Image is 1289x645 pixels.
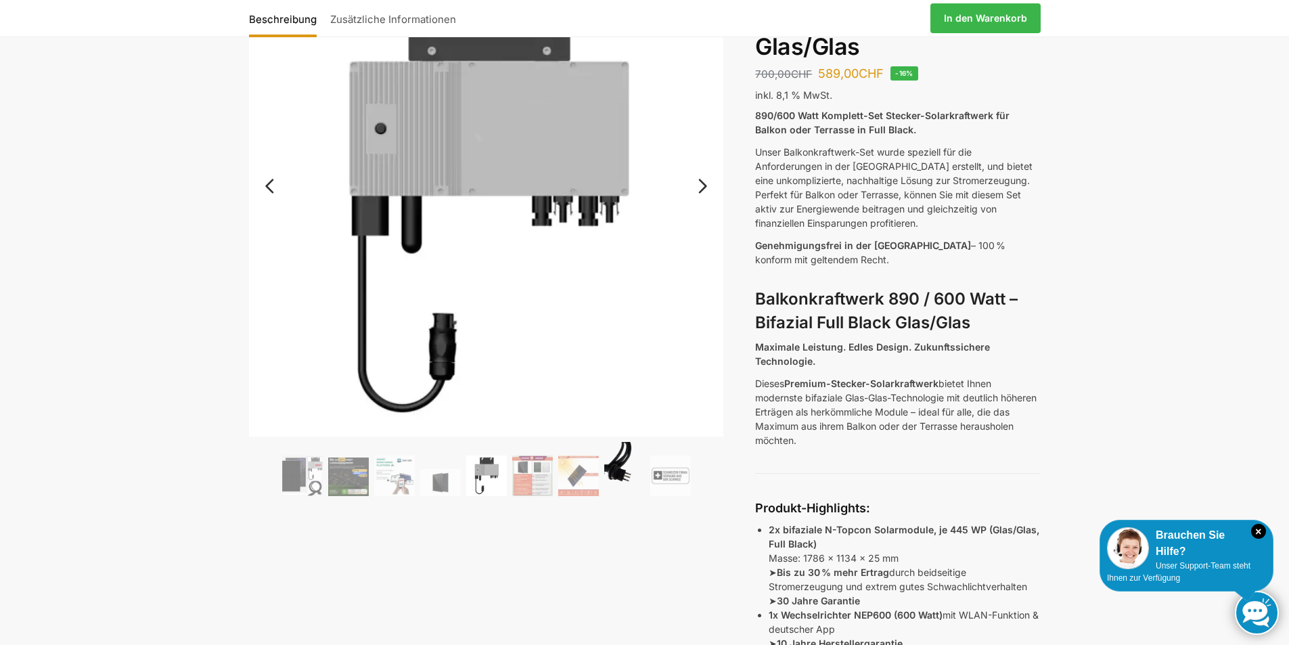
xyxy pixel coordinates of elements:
[755,501,870,515] strong: Produkt-Highlights:
[755,89,832,101] span: inkl. 8,1 % MwSt.
[374,455,415,496] img: Balkonkraftwerk 890/600 Watt bificial Glas/Glas – Bild 3
[755,240,1005,265] span: – 100 % konform mit geltendem Recht.
[755,145,1040,230] p: Unser Balkonkraftwerk-Set wurde speziell für die Anforderungen in der [GEOGRAPHIC_DATA] erstellt,...
[420,469,461,496] img: Maysun
[558,455,599,496] img: Bificial 30 % mehr Leistung
[784,378,939,389] strong: Premium-Stecker-Solarkraftwerk
[282,455,323,496] img: Bificiales Hochleistungsmodul
[890,66,918,81] span: -16%
[791,68,812,81] span: CHF
[769,524,1039,550] strong: 2x bifaziale N-Topcon Solarmodule, je 445 WP (Glas/Glas, Full Black)
[1251,524,1266,539] i: Schließen
[818,66,884,81] bdi: 589,00
[755,68,812,81] bdi: 700,00
[328,458,369,496] img: Balkonkraftwerk 890/600 Watt bificial Glas/Glas – Bild 2
[755,341,990,367] strong: Maximale Leistung. Edles Design. Zukunftssichere Technologie.
[1107,561,1250,583] span: Unser Support-Team steht Ihnen zur Verfügung
[1107,527,1149,569] img: Customer service
[769,522,1040,608] p: Masse: 1786 x 1134 x 25 mm ➤ durch beidseitige Stromerzeugung und extrem gutes Schwachlichtverhal...
[650,455,691,496] img: Balkonkraftwerk 890/600 Watt bificial Glas/Glas – Bild 9
[323,2,463,35] a: Zusätzliche Informationen
[930,3,1041,33] a: In den Warenkorb
[466,455,507,496] img: Balkonkraftwerk 890/600 Watt bificial Glas/Glas – Bild 5
[859,66,884,81] span: CHF
[777,595,860,606] strong: 30 Jahre Garantie
[769,609,943,621] strong: 1x Wechselrichter NEP600 (600 Watt)
[604,442,645,496] img: Anschlusskabel-3meter_schweizer-stecker
[249,2,323,35] a: Beschreibung
[777,566,889,578] strong: Bis zu 30 % mehr Ertrag
[755,240,971,251] span: Genehmigungsfrei in der [GEOGRAPHIC_DATA]
[755,110,1010,135] strong: 890/600 Watt Komplett-Set Stecker-Solarkraftwerk für Balkon oder Terrasse in Full Black.
[512,455,553,496] img: Bificial im Vergleich zu billig Modulen
[1107,527,1266,560] div: Brauchen Sie Hilfe?
[755,289,1018,332] strong: Balkonkraftwerk 890 / 600 Watt – Bifazial Full Black Glas/Glas
[755,376,1040,447] p: Dieses bietet Ihnen modernste bifaziale Glas-Glas-Technologie mit deutlich höheren Erträgen als h...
